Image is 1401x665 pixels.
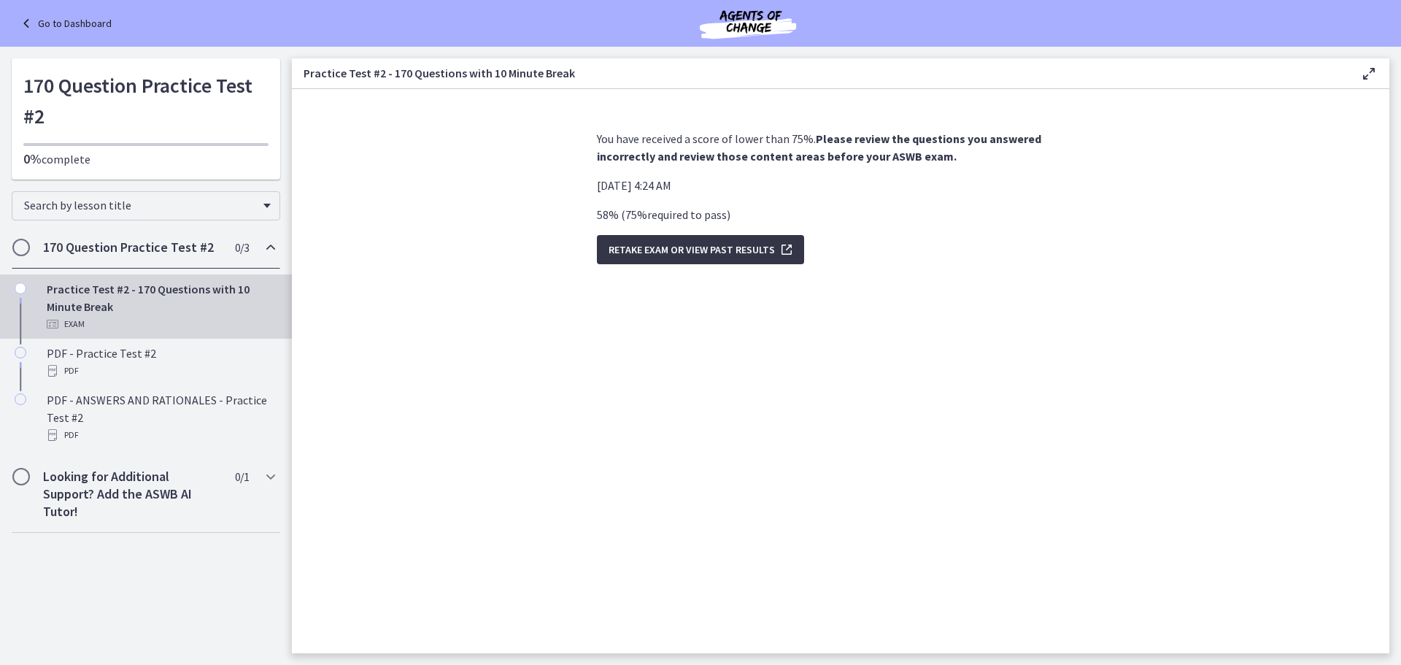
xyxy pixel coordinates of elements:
h1: 170 Question Practice Test #2 [23,70,269,131]
a: Go to Dashboard [18,15,112,32]
h2: Looking for Additional Support? Add the ASWB AI Tutor! [43,468,221,520]
h2: 170 Question Practice Test #2 [43,239,221,256]
button: Retake Exam OR View Past Results [597,235,804,264]
h3: Practice Test #2 - 170 Questions with 10 Minute Break [304,64,1337,82]
span: Retake Exam OR View Past Results [609,241,775,258]
div: Exam [47,315,274,333]
div: PDF [47,362,274,380]
p: complete [23,150,269,168]
strong: Please review the questions you answered incorrectly and review those content areas before your A... [597,131,1041,164]
div: PDF - Practice Test #2 [47,345,274,380]
span: 0% [23,150,42,167]
div: Search by lesson title [12,191,280,220]
span: [DATE] 4:24 AM [597,178,671,193]
span: 0 / 3 [235,239,249,256]
span: 0 / 1 [235,468,249,485]
p: You have received a score of lower than 75%. [597,130,1084,165]
div: PDF - ANSWERS AND RATIONALES - Practice Test #2 [47,391,274,444]
div: PDF [47,426,274,444]
div: Practice Test #2 - 170 Questions with 10 Minute Break [47,280,274,333]
span: 58 % ( 75 % required to pass ) [597,207,730,222]
span: Search by lesson title [24,198,256,212]
img: Agents of Change Social Work Test Prep [660,6,835,41]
